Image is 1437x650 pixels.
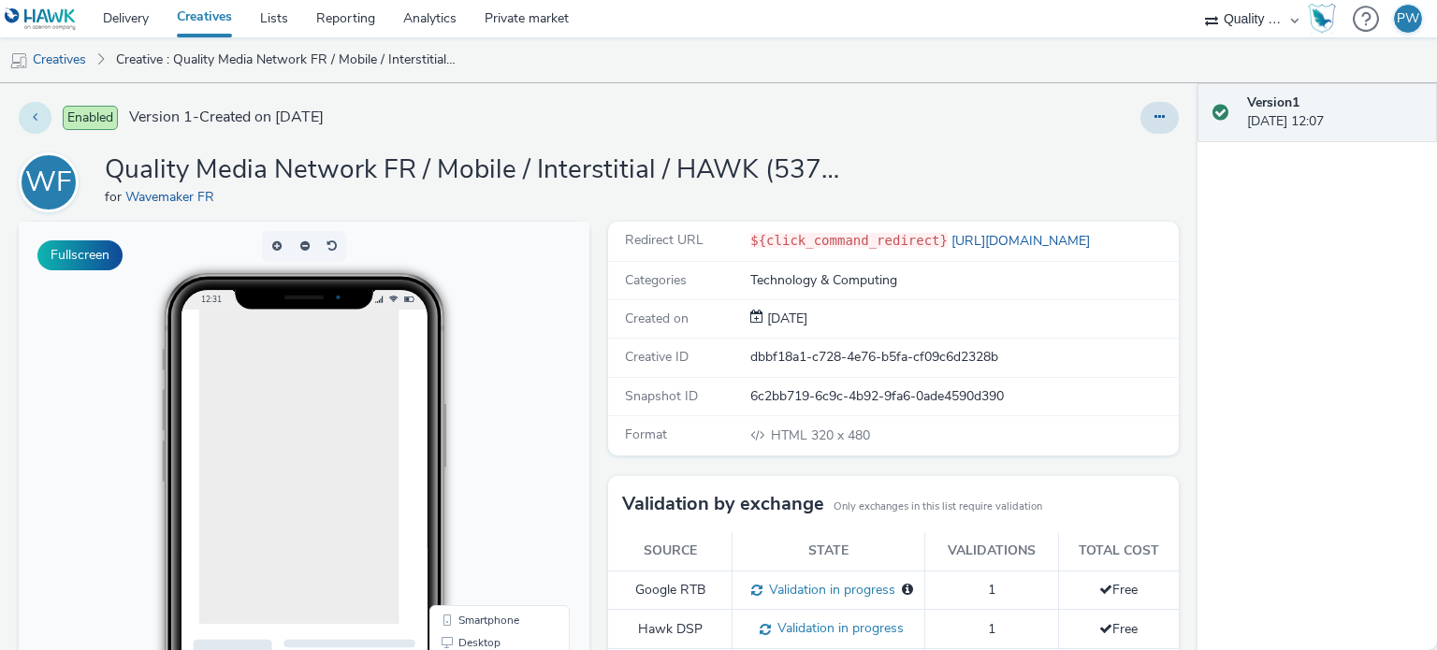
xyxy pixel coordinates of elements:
h1: Quality Media Network FR / Mobile / Interstitial / HAWK (5373) v2 [105,152,853,188]
span: Desktop [440,415,482,426]
span: Creative ID [625,348,689,366]
td: Google RTB [608,571,733,610]
h3: Validation by exchange [622,490,824,518]
div: dbbf18a1-c728-4e76-b5fa-cf09c6d2328b [750,348,1177,367]
span: 320 x 480 [769,426,870,444]
span: 12:31 [182,72,203,82]
div: PW [1397,5,1419,33]
a: Wavemaker FR [125,188,222,206]
span: Created on [625,310,689,327]
li: Desktop [414,410,547,432]
td: Hawk DSP [608,610,733,649]
span: QR Code [440,438,485,449]
div: Creation 28 August 2025, 12:07 [763,310,807,328]
strong: Version 1 [1247,94,1299,111]
div: Technology & Computing [750,271,1177,290]
div: [DATE] 12:07 [1247,94,1422,132]
span: Format [625,426,667,443]
span: Smartphone [440,393,501,404]
a: Creative : Quality Media Network FR / Mobile / Interstitial / HAWK (5373) v2 [107,37,466,82]
span: Categories [625,271,687,289]
th: State [733,532,925,571]
a: WF [19,173,86,191]
li: QR Code [414,432,547,455]
span: 1 [988,581,995,599]
span: 1 [988,620,995,638]
button: Fullscreen [37,240,123,270]
span: for [105,188,125,206]
span: Free [1099,620,1138,638]
span: Enabled [63,106,118,130]
span: Validation in progress [771,619,904,637]
span: Validation in progress [762,581,895,599]
div: WF [25,156,72,209]
span: Redirect URL [625,231,704,249]
img: undefined Logo [5,7,77,31]
span: HTML [771,426,811,444]
a: Hawk Academy [1308,4,1343,34]
th: Total cost [1058,532,1179,571]
th: Source [608,532,733,571]
span: Snapshot ID [625,387,698,405]
code: ${click_command_redirect} [750,233,948,248]
img: Hawk Academy [1308,4,1336,34]
th: Validations [925,532,1058,571]
span: Free [1099,581,1138,599]
a: [URL][DOMAIN_NAME] [948,232,1097,250]
span: Version 1 - Created on [DATE] [129,107,324,128]
li: Smartphone [414,387,547,410]
img: mobile [9,51,28,70]
div: 6c2bb719-6c9c-4b92-9fa6-0ade4590d390 [750,387,1177,406]
small: Only exchanges in this list require validation [834,499,1042,514]
span: [DATE] [763,310,807,327]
